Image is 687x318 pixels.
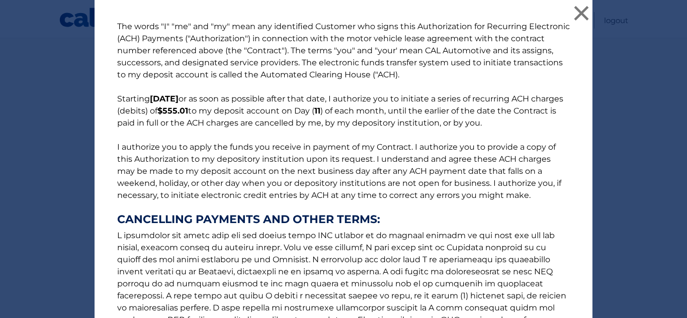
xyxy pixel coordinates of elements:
[314,106,320,116] b: 11
[571,3,591,23] button: ×
[117,214,570,226] strong: CANCELLING PAYMENTS AND OTHER TERMS:
[157,106,188,116] b: $555.01
[150,94,179,103] b: [DATE]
